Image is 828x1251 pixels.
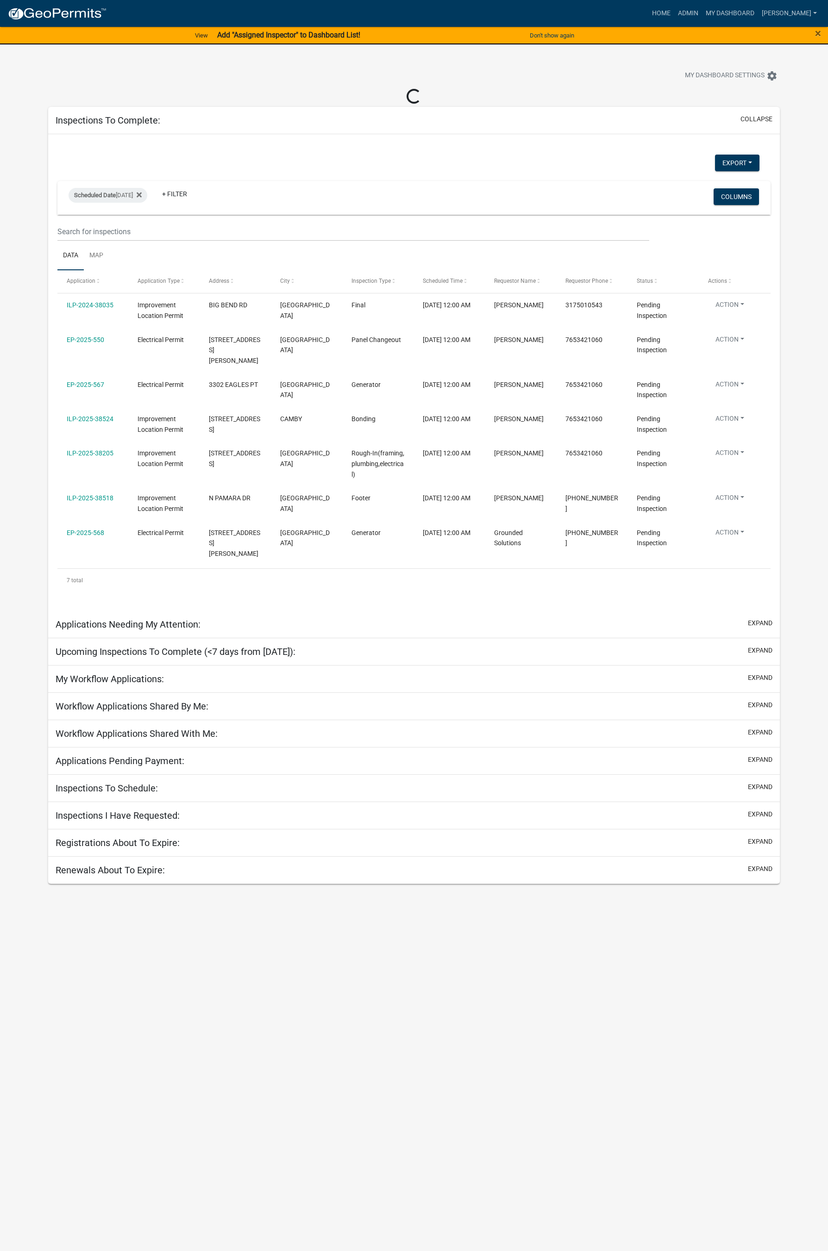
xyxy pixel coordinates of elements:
span: 08/14/2025, 12:00 AM [423,449,470,457]
span: MARTINSVILLE [280,301,330,319]
span: Address [209,278,229,284]
span: Status [637,278,653,284]
datatable-header-cell: Scheduled Time [414,270,485,293]
span: 6431 E ABLINGTON CT [209,415,260,433]
button: Action [708,335,752,348]
datatable-header-cell: Application Type [129,270,200,293]
button: expand [748,618,772,628]
span: Bonding [351,415,376,423]
h5: Workflow Applications Shared By Me: [56,701,208,712]
a: ILP-2025-38524 [67,415,113,423]
button: Don't show again [526,28,578,43]
span: Pending Inspection [637,336,667,354]
span: 5010 W BRYANTS CREEK RD [209,449,260,467]
button: expand [748,864,772,874]
span: 4404 WILLIAMS RD [209,529,260,558]
h5: Workflow Applications Shared With Me: [56,728,218,739]
h5: Upcoming Inspections To Complete (<7 days from [DATE]): [56,646,295,657]
button: Close [815,28,821,39]
span: Pending Inspection [637,301,667,319]
span: Footer [351,494,370,502]
a: EP-2025-550 [67,336,104,343]
span: Jeffrey Brown [494,494,544,502]
span: 3302 EAGLES PT [209,381,258,388]
span: 7653421060 [565,449,602,457]
span: 08/14/2025, 12:00 AM [423,381,470,388]
span: Scheduled Time [423,278,463,284]
h5: Inspections I Have Requested: [56,810,180,821]
datatable-header-cell: Application [57,270,129,293]
span: Pending Inspection [637,529,667,547]
button: Action [708,380,752,393]
button: Action [708,448,752,461]
span: 1622 W BUNKER HILL RD [209,336,260,365]
span: 7653421060 [565,415,602,423]
button: expand [748,646,772,655]
datatable-header-cell: Requestor Name [485,270,557,293]
button: expand [748,809,772,819]
span: AMY HLAVEK [494,381,544,388]
datatable-header-cell: Actions [699,270,770,293]
button: My Dashboard Settingssettings [677,67,785,85]
input: Search for inspections [57,222,649,241]
span: MARTINSVILLE [280,529,330,547]
span: 08/14/2025, 12:00 AM [423,336,470,343]
span: CAMBY [280,415,302,423]
span: Application [67,278,95,284]
span: Generator [351,529,381,536]
a: ILP-2024-38035 [67,301,113,309]
a: + Filter [155,186,194,202]
h5: Applications Pending Payment: [56,755,184,766]
span: Panel Changeout [351,336,401,343]
div: collapse [48,134,779,611]
span: Requestor Name [494,278,536,284]
span: 317-557-4504 [565,494,618,512]
i: settings [766,70,778,81]
a: ILP-2025-38518 [67,494,113,502]
span: Requestor Phone [565,278,608,284]
span: Improvement Location Permit [138,415,183,433]
datatable-header-cell: City [271,270,343,293]
datatable-header-cell: Address [200,270,271,293]
a: View [191,28,212,43]
button: expand [748,782,772,792]
span: My Dashboard Settings [685,70,765,81]
span: Generator [351,381,381,388]
span: × [815,27,821,40]
h5: Renewals About To Expire: [56,865,165,876]
button: Columns [714,188,759,205]
span: 317-834-1922 [565,529,618,547]
a: My Dashboard [702,5,758,22]
h5: Registrations About To Expire: [56,837,180,848]
span: N PAMARA DR [209,494,251,502]
span: 7653421060 [565,336,602,343]
button: Action [708,300,752,313]
button: Export [715,155,759,171]
a: EP-2025-568 [67,529,104,536]
div: 7 total [57,569,770,592]
span: 7653421060 [565,381,602,388]
a: ILP-2025-38205 [67,449,113,457]
button: Action [708,528,752,541]
span: Pending Inspection [637,494,667,512]
datatable-header-cell: Requestor Phone [557,270,628,293]
span: 08/14/2025, 12:00 AM [423,415,470,423]
span: chris cline [494,449,544,457]
button: Action [708,414,752,427]
button: collapse [740,114,772,124]
h5: My Workflow Applications: [56,673,164,685]
a: [PERSON_NAME] [758,5,821,22]
span: Improvement Location Permit [138,449,183,467]
span: 08/14/2025, 12:00 AM [423,529,470,536]
button: expand [748,673,772,683]
strong: Add "Assigned Inspector" to Dashboard List! [217,31,360,39]
a: Home [648,5,674,22]
span: Pending Inspection [637,381,667,399]
span: MARTINSVILLE [280,449,330,467]
span: Application Type [138,278,180,284]
span: 08/14/2025, 12:00 AM [423,494,470,502]
span: Improvement Location Permit [138,301,183,319]
span: Katie Colon [494,415,544,423]
span: 08/14/2025, 12:00 AM [423,301,470,309]
span: MARTINSVILLE [280,494,330,512]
